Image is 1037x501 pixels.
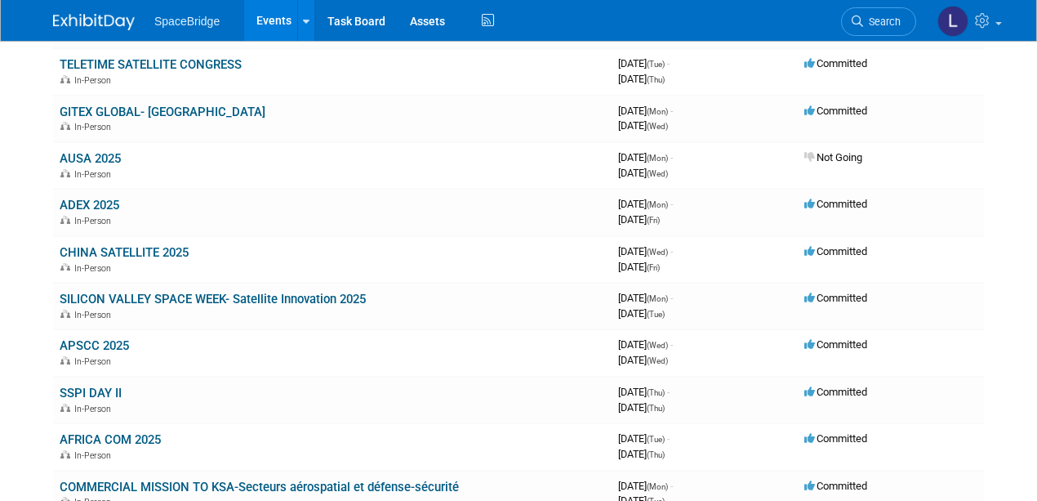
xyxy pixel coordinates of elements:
span: [DATE] [618,307,665,320]
span: - [670,245,673,257]
span: - [670,338,673,351]
img: In-Person Event [60,356,70,365]
span: [DATE] [618,261,660,273]
span: (Mon) [647,200,668,209]
img: In-Person Event [60,75,70,83]
span: (Fri) [647,216,660,225]
span: Committed [804,386,867,398]
span: (Wed) [647,122,668,131]
a: CHINA SATELLITE 2025 [60,245,189,260]
span: [DATE] [618,119,668,132]
span: [DATE] [618,292,673,304]
span: [DATE] [618,57,670,69]
a: ADEX 2025 [60,198,119,212]
a: Search [841,7,916,36]
span: [DATE] [618,105,673,117]
span: Committed [804,480,867,492]
img: In-Person Event [60,310,70,318]
span: [DATE] [618,73,665,85]
span: In-Person [74,450,116,461]
span: [DATE] [618,432,670,445]
img: In-Person Event [60,263,70,271]
span: [DATE] [618,354,668,366]
span: (Fri) [647,263,660,272]
a: AUSA 2025 [60,151,121,166]
span: [DATE] [618,198,673,210]
span: (Wed) [647,248,668,257]
span: (Thu) [647,75,665,84]
span: [DATE] [618,448,665,460]
span: [DATE] [618,386,670,398]
span: In-Person [74,356,116,367]
span: Search [863,16,901,28]
span: (Mon) [647,107,668,116]
a: AFRICA COM 2025 [60,432,161,447]
img: ExhibitDay [53,14,135,30]
span: (Thu) [647,450,665,459]
span: Committed [804,57,867,69]
span: - [670,151,673,163]
span: (Tue) [647,60,665,69]
span: In-Person [74,404,116,414]
span: (Tue) [647,435,665,444]
span: In-Person [74,169,116,180]
span: Committed [804,105,867,117]
span: (Mon) [647,154,668,163]
span: In-Person [74,122,116,132]
span: Not Going [804,151,862,163]
span: In-Person [74,75,116,86]
span: (Wed) [647,356,668,365]
span: (Tue) [647,310,665,319]
span: - [670,198,673,210]
span: In-Person [74,310,116,320]
span: (Thu) [647,404,665,413]
span: - [667,57,670,69]
span: SpaceBridge [154,15,220,28]
a: SSPI DAY II [60,386,122,400]
a: GITEX GLOBAL- [GEOGRAPHIC_DATA] [60,105,265,119]
span: (Wed) [647,341,668,350]
a: COMMERCIAL MISSION TO KSA-Secteurs aérospatial et défense-sécurité [60,480,459,494]
a: APSCC 2025 [60,338,129,353]
span: [DATE] [618,338,673,351]
span: - [670,480,673,492]
span: Committed [804,432,867,445]
span: [DATE] [618,213,660,226]
span: - [667,386,670,398]
span: - [670,292,673,304]
span: - [667,432,670,445]
span: Committed [804,198,867,210]
span: (Mon) [647,294,668,303]
a: SILICON VALLEY SPACE WEEK- Satellite Innovation 2025 [60,292,366,306]
span: In-Person [74,216,116,226]
span: - [670,105,673,117]
img: In-Person Event [60,169,70,177]
span: [DATE] [618,245,673,257]
span: Committed [804,338,867,351]
span: In-Person [74,263,116,274]
img: In-Person Event [60,216,70,224]
img: In-Person Event [60,450,70,459]
span: Committed [804,292,867,304]
span: Committed [804,245,867,257]
span: [DATE] [618,480,673,492]
span: (Wed) [647,169,668,178]
span: [DATE] [618,167,668,179]
img: In-Person Event [60,404,70,412]
img: In-Person Event [60,122,70,130]
span: [DATE] [618,401,665,414]
span: (Mon) [647,482,668,491]
span: (Thu) [647,388,665,397]
a: TELETIME SATELLITE CONGRESS [60,57,242,72]
img: Luminita Oprescu [937,6,968,37]
span: [DATE] [618,151,673,163]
